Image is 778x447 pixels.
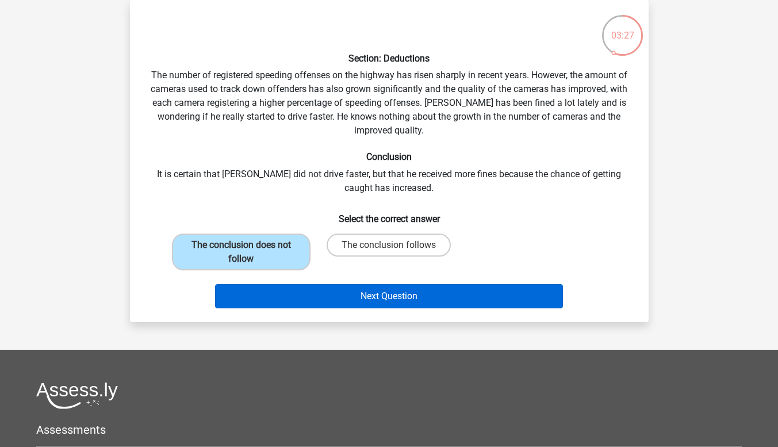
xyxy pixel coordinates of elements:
[172,234,311,270] label: The conclusion does not follow
[36,423,742,437] h5: Assessments
[148,204,630,224] h6: Select the correct answer
[148,151,630,162] h6: Conclusion
[601,14,644,43] div: 03:27
[36,382,118,409] img: Assessly logo
[327,234,451,257] label: The conclusion follows
[215,284,563,308] button: Next Question
[148,53,630,64] h6: Section: Deductions
[135,9,644,313] div: The number of registered speeding offenses on the highway has risen sharply in recent years. Howe...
